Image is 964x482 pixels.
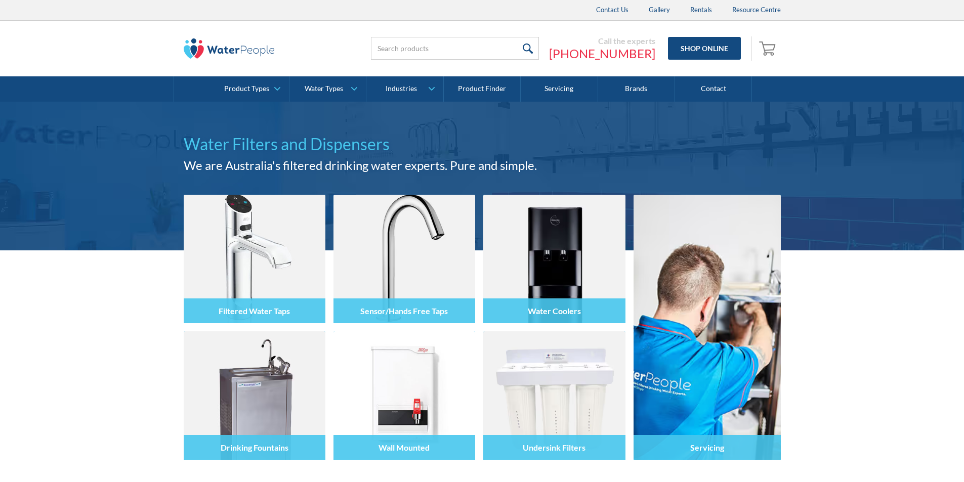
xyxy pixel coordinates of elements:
div: Product Types [224,84,269,93]
img: Water Coolers [483,195,625,323]
a: Product Finder [444,76,521,102]
img: The Water People [184,38,275,59]
h4: Servicing [690,443,724,452]
h4: Filtered Water Taps [219,306,290,316]
a: Shop Online [668,37,741,60]
h4: Water Coolers [528,306,581,316]
a: Open empty cart [757,36,781,61]
h4: Drinking Fountains [221,443,288,452]
h4: Undersink Filters [523,443,585,452]
div: Water Types [305,84,343,93]
img: shopping cart [759,40,778,56]
img: Undersink Filters [483,331,625,460]
a: Brands [598,76,675,102]
div: Call the experts [549,36,655,46]
a: Servicing [634,195,781,460]
h4: Sensor/Hands Free Taps [360,306,448,316]
img: Filtered Water Taps [184,195,325,323]
img: Drinking Fountains [184,331,325,460]
h4: Wall Mounted [379,443,430,452]
a: Contact [675,76,752,102]
div: Industries [386,84,417,93]
input: Search products [371,37,539,60]
a: Industries [366,76,443,102]
a: Servicing [521,76,598,102]
a: [PHONE_NUMBER] [549,46,655,61]
a: Water Types [289,76,366,102]
img: Sensor/Hands Free Taps [333,195,475,323]
img: Wall Mounted [333,331,475,460]
a: Product Types [213,76,289,102]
